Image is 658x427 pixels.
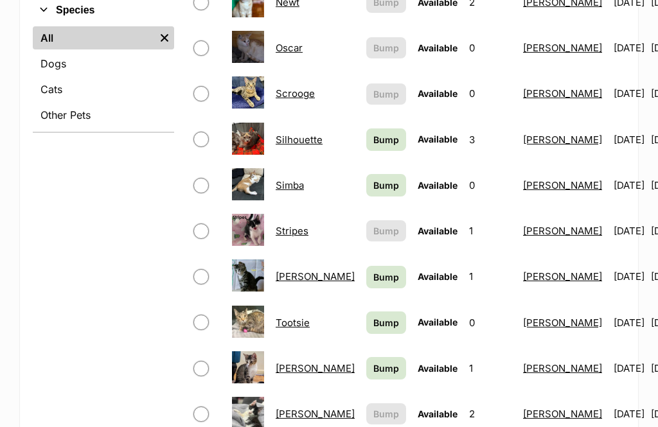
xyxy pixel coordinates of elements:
td: [DATE] [609,118,650,162]
td: 0 [464,163,517,207]
a: Bump [366,174,406,196]
td: 0 [464,71,517,116]
a: Bump [366,311,406,334]
a: [PERSON_NAME] [523,317,602,329]
td: 0 [464,26,517,70]
span: Bump [373,362,399,375]
td: [DATE] [609,346,650,390]
span: Available [418,317,458,327]
td: 1 [464,254,517,299]
a: All [33,26,155,49]
span: Bump [373,179,399,192]
a: [PERSON_NAME] [276,408,355,420]
a: [PERSON_NAME] [523,408,602,420]
td: 1 [464,346,517,390]
td: [DATE] [609,254,650,299]
td: 1 [464,209,517,253]
img: Tootsie [232,306,264,338]
span: Bump [373,41,399,55]
span: Available [418,42,458,53]
a: [PERSON_NAME] [523,87,602,100]
span: Available [418,180,458,191]
a: Cats [33,78,174,101]
td: [DATE] [609,26,650,70]
td: [DATE] [609,209,650,253]
div: Species [33,24,174,132]
span: Available [418,363,458,374]
span: Available [418,225,458,236]
span: Bump [373,224,399,238]
a: [PERSON_NAME] [276,362,355,374]
a: Dogs [33,52,174,75]
button: Species [33,2,174,19]
a: [PERSON_NAME] [523,270,602,283]
a: Stripes [276,225,308,237]
a: [PERSON_NAME] [523,134,602,146]
a: [PERSON_NAME] [523,362,602,374]
td: 3 [464,118,517,162]
td: [DATE] [609,301,650,345]
button: Bump [366,83,406,105]
a: Scrooge [276,87,315,100]
a: [PERSON_NAME] [523,179,602,191]
span: Bump [373,87,399,101]
a: Remove filter [155,26,174,49]
a: [PERSON_NAME] [523,42,602,54]
img: Vera [232,351,264,383]
span: Available [418,408,458,419]
a: Bump [366,266,406,288]
span: Bump [373,316,399,329]
button: Bump [366,403,406,424]
td: 0 [464,301,517,345]
img: Simba [232,168,264,200]
a: Bump [366,357,406,379]
button: Bump [366,37,406,58]
a: Oscar [276,42,303,54]
a: Other Pets [33,103,174,126]
span: Available [418,134,458,144]
a: Simba [276,179,304,191]
td: [DATE] [609,71,650,116]
span: Available [418,88,458,99]
a: [PERSON_NAME] [276,270,355,283]
button: Bump [366,220,406,241]
a: Bump [366,128,406,151]
span: Bump [373,407,399,421]
span: Bump [373,270,399,284]
a: [PERSON_NAME] [523,225,602,237]
td: [DATE] [609,163,650,207]
span: Available [418,271,458,282]
span: Bump [373,133,399,146]
a: Tootsie [276,317,310,329]
a: Silhouette [276,134,323,146]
